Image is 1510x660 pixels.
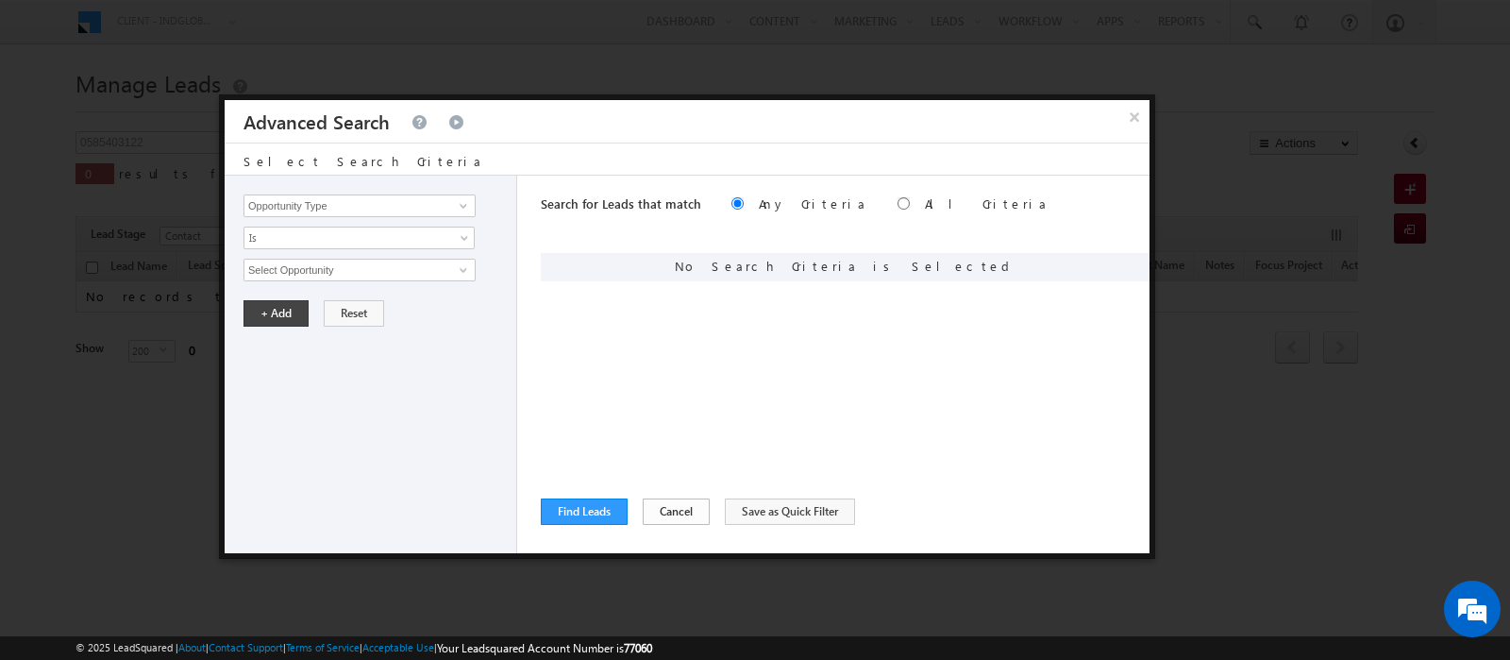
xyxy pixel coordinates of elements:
span: Your Leadsquared Account Number is [437,641,652,655]
button: Find Leads [541,499,628,525]
span: Search for Leads that match [541,195,701,212]
input: Type to Search [243,259,476,281]
button: × [1119,100,1149,133]
textarea: Type your message and hit 'Enter' [25,175,344,500]
span: Is [244,229,449,246]
button: Cancel [643,499,710,525]
a: Terms of Service [286,641,360,653]
span: 77060 [624,641,652,655]
h3: Advanced Search [243,100,390,143]
a: Show All Items [449,261,473,279]
label: All Criteria [925,195,1049,212]
img: d_60004797649_company_0_60004797649 [32,99,79,124]
span: Select Search Criteria [243,153,483,169]
a: Show All Items [449,196,473,215]
button: + Add [243,300,309,327]
div: No Search Criteria is Selected [541,253,1149,281]
button: Save as Quick Filter [725,499,855,525]
div: Chat with us now [98,99,317,124]
label: Any Criteria [759,195,867,212]
button: Reset [324,300,384,327]
a: Acceptable Use [362,641,434,653]
div: Minimize live chat window [310,9,355,55]
em: Start Chat [257,516,343,542]
span: © 2025 LeadSquared | | | | | [75,639,652,657]
a: Contact Support [209,641,283,653]
input: Type to Search [243,195,476,217]
a: Is [243,227,475,249]
a: About [178,641,206,653]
